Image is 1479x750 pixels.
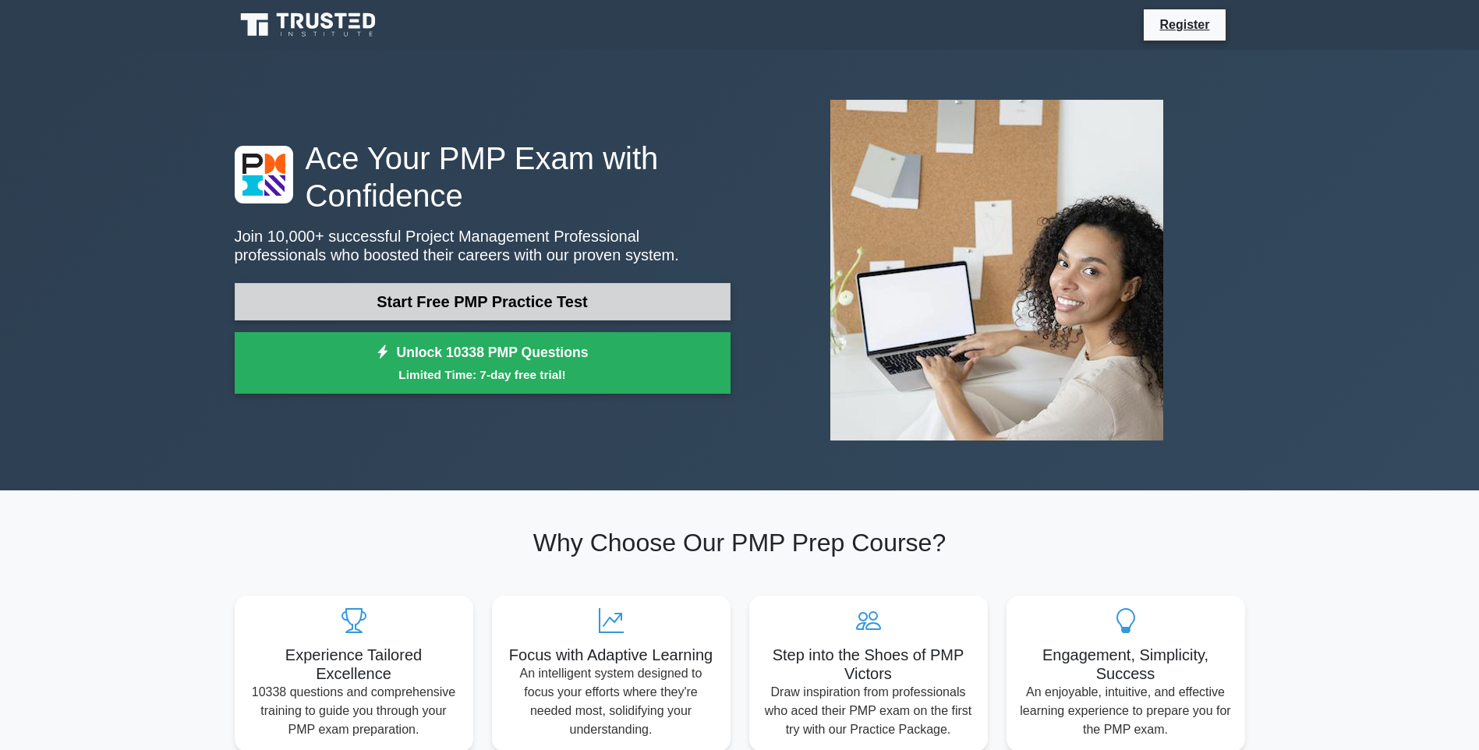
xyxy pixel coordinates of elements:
a: Register [1150,15,1219,34]
h5: Step into the Shoes of PMP Victors [762,646,975,683]
p: An intelligent system designed to focus your efforts where they're needed most, solidifying your ... [504,664,718,739]
h5: Experience Tailored Excellence [247,646,461,683]
p: Draw inspiration from professionals who aced their PMP exam on the first try with our Practice Pa... [762,683,975,739]
h5: Focus with Adaptive Learning [504,646,718,664]
h1: Ace Your PMP Exam with Confidence [235,140,731,214]
h5: Engagement, Simplicity, Success [1019,646,1233,683]
small: Limited Time: 7-day free trial! [254,366,711,384]
p: 10338 questions and comprehensive training to guide you through your PMP exam preparation. [247,683,461,739]
a: Start Free PMP Practice Test [235,283,731,320]
p: Join 10,000+ successful Project Management Professional professionals who boosted their careers w... [235,227,731,264]
h2: Why Choose Our PMP Prep Course? [235,528,1245,557]
p: An enjoyable, intuitive, and effective learning experience to prepare you for the PMP exam. [1019,683,1233,739]
a: Unlock 10338 PMP QuestionsLimited Time: 7-day free trial! [235,332,731,394]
